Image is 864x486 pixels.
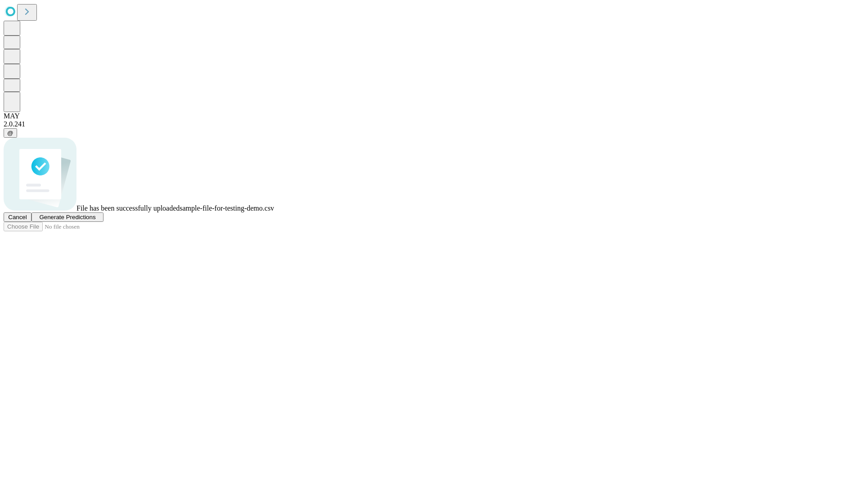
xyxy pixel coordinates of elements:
button: Generate Predictions [31,212,103,222]
button: Cancel [4,212,31,222]
div: 2.0.241 [4,120,860,128]
span: Generate Predictions [39,214,95,220]
span: sample-file-for-testing-demo.csv [180,204,274,212]
span: Cancel [8,214,27,220]
span: @ [7,130,13,136]
div: MAY [4,112,860,120]
button: @ [4,128,17,138]
span: File has been successfully uploaded [76,204,180,212]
